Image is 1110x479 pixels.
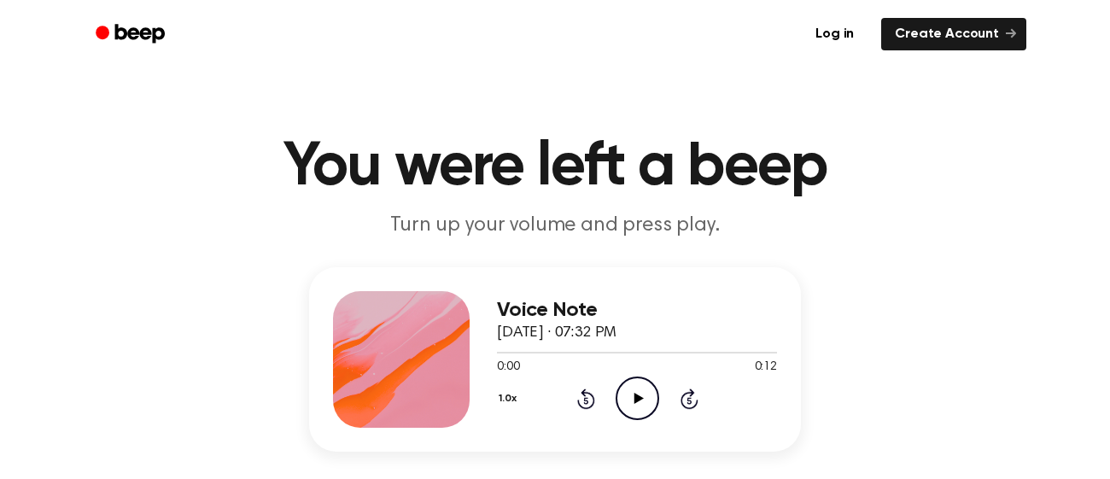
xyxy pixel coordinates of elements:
a: Beep [84,18,180,51]
span: 0:12 [755,359,777,377]
span: 0:00 [497,359,519,377]
h1: You were left a beep [118,137,992,198]
a: Log in [798,15,871,54]
button: 1.0x [497,384,523,413]
p: Turn up your volume and press play. [227,212,883,240]
h3: Voice Note [497,299,777,322]
span: [DATE] · 07:32 PM [497,325,616,341]
a: Create Account [881,18,1026,50]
